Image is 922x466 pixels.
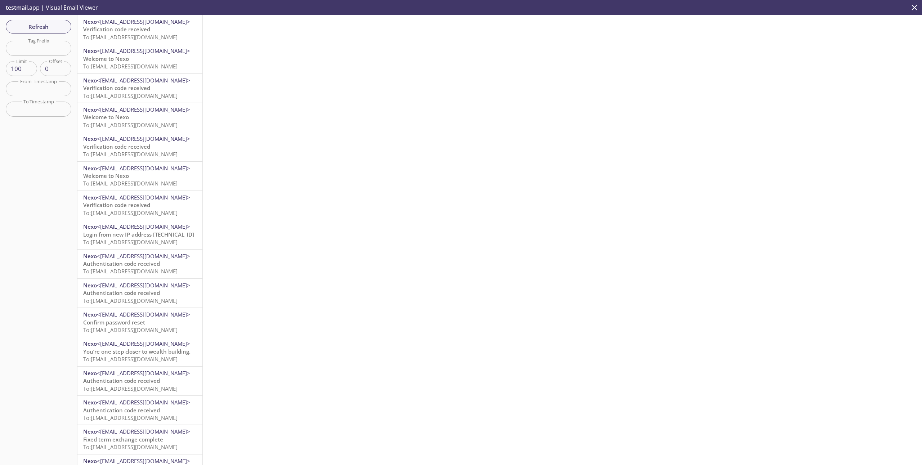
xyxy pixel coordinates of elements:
[97,77,190,84] span: <[EMAIL_ADDRESS][DOMAIN_NAME]>
[83,135,97,142] span: Nexo
[83,172,129,179] span: Welcome to Nexo
[83,143,150,150] span: Verification code received
[83,355,178,363] span: To: [EMAIL_ADDRESS][DOMAIN_NAME]
[83,201,150,209] span: Verification code received
[77,162,202,191] div: Nexo<[EMAIL_ADDRESS][DOMAIN_NAME]>Welcome to NexoTo:[EMAIL_ADDRESS][DOMAIN_NAME]
[77,279,202,308] div: Nexo<[EMAIL_ADDRESS][DOMAIN_NAME]>Authentication code receivedTo:[EMAIL_ADDRESS][DOMAIN_NAME]
[6,20,71,33] button: Refresh
[83,63,178,70] span: To: [EMAIL_ADDRESS][DOMAIN_NAME]
[83,311,97,318] span: Nexo
[97,223,190,230] span: <[EMAIL_ADDRESS][DOMAIN_NAME]>
[83,252,97,260] span: Nexo
[83,165,97,172] span: Nexo
[83,443,178,451] span: To: [EMAIL_ADDRESS][DOMAIN_NAME]
[83,319,145,326] span: Confirm password reset
[97,428,190,435] span: <[EMAIL_ADDRESS][DOMAIN_NAME]>
[97,399,190,406] span: <[EMAIL_ADDRESS][DOMAIN_NAME]>
[77,425,202,454] div: Nexo<[EMAIL_ADDRESS][DOMAIN_NAME]>Fixed term exchange completeTo:[EMAIL_ADDRESS][DOMAIN_NAME]
[83,348,191,355] span: You’re one step closer to wealth building.
[12,22,66,31] span: Refresh
[83,399,97,406] span: Nexo
[77,367,202,395] div: Nexo<[EMAIL_ADDRESS][DOMAIN_NAME]>Authentication code receivedTo:[EMAIL_ADDRESS][DOMAIN_NAME]
[83,47,97,54] span: Nexo
[77,337,202,366] div: Nexo<[EMAIL_ADDRESS][DOMAIN_NAME]>You’re one step closer to wealth building.To:[EMAIL_ADDRESS][DO...
[77,250,202,278] div: Nexo<[EMAIL_ADDRESS][DOMAIN_NAME]>Authentication code receivedTo:[EMAIL_ADDRESS][DOMAIN_NAME]
[97,47,190,54] span: <[EMAIL_ADDRESS][DOMAIN_NAME]>
[83,33,178,41] span: To: [EMAIL_ADDRESS][DOMAIN_NAME]
[83,194,97,201] span: Nexo
[97,457,190,465] span: <[EMAIL_ADDRESS][DOMAIN_NAME]>
[77,132,202,161] div: Nexo<[EMAIL_ADDRESS][DOMAIN_NAME]>Verification code receivedTo:[EMAIL_ADDRESS][DOMAIN_NAME]
[83,407,160,414] span: Authentication code received
[83,151,178,158] span: To: [EMAIL_ADDRESS][DOMAIN_NAME]
[83,260,160,267] span: Authentication code received
[83,326,178,333] span: To: [EMAIL_ADDRESS][DOMAIN_NAME]
[83,282,97,289] span: Nexo
[83,106,97,113] span: Nexo
[83,180,178,187] span: To: [EMAIL_ADDRESS][DOMAIN_NAME]
[97,165,190,172] span: <[EMAIL_ADDRESS][DOMAIN_NAME]>
[83,92,178,99] span: To: [EMAIL_ADDRESS][DOMAIN_NAME]
[77,220,202,249] div: Nexo<[EMAIL_ADDRESS][DOMAIN_NAME]>Login from new IP address [TECHNICAL_ID]To:[EMAIL_ADDRESS][DOMA...
[83,428,97,435] span: Nexo
[83,414,178,421] span: To: [EMAIL_ADDRESS][DOMAIN_NAME]
[83,385,178,392] span: To: [EMAIL_ADDRESS][DOMAIN_NAME]
[83,77,97,84] span: Nexo
[77,44,202,73] div: Nexo<[EMAIL_ADDRESS][DOMAIN_NAME]>Welcome to NexoTo:[EMAIL_ADDRESS][DOMAIN_NAME]
[83,377,160,384] span: Authentication code received
[83,268,178,275] span: To: [EMAIL_ADDRESS][DOMAIN_NAME]
[83,297,178,304] span: To: [EMAIL_ADDRESS][DOMAIN_NAME]
[77,308,202,337] div: Nexo<[EMAIL_ADDRESS][DOMAIN_NAME]>Confirm password resetTo:[EMAIL_ADDRESS][DOMAIN_NAME]
[83,340,97,347] span: Nexo
[83,55,129,62] span: Welcome to Nexo
[6,4,28,12] span: testmail
[83,209,178,216] span: To: [EMAIL_ADDRESS][DOMAIN_NAME]
[97,252,190,260] span: <[EMAIL_ADDRESS][DOMAIN_NAME]>
[83,457,97,465] span: Nexo
[83,231,194,238] span: Login from new IP address [TECHNICAL_ID]
[83,369,97,377] span: Nexo
[77,191,202,220] div: Nexo<[EMAIL_ADDRESS][DOMAIN_NAME]>Verification code receivedTo:[EMAIL_ADDRESS][DOMAIN_NAME]
[83,113,129,121] span: Welcome to Nexo
[97,135,190,142] span: <[EMAIL_ADDRESS][DOMAIN_NAME]>
[97,311,190,318] span: <[EMAIL_ADDRESS][DOMAIN_NAME]>
[83,121,178,129] span: To: [EMAIL_ADDRESS][DOMAIN_NAME]
[83,289,160,296] span: Authentication code received
[77,74,202,103] div: Nexo<[EMAIL_ADDRESS][DOMAIN_NAME]>Verification code receivedTo:[EMAIL_ADDRESS][DOMAIN_NAME]
[83,223,97,230] span: Nexo
[83,84,150,91] span: Verification code received
[97,340,190,347] span: <[EMAIL_ADDRESS][DOMAIN_NAME]>
[83,436,163,443] span: Fixed term exchange complete
[97,194,190,201] span: <[EMAIL_ADDRESS][DOMAIN_NAME]>
[83,18,97,25] span: Nexo
[83,238,178,246] span: To: [EMAIL_ADDRESS][DOMAIN_NAME]
[77,396,202,425] div: Nexo<[EMAIL_ADDRESS][DOMAIN_NAME]>Authentication code receivedTo:[EMAIL_ADDRESS][DOMAIN_NAME]
[77,103,202,132] div: Nexo<[EMAIL_ADDRESS][DOMAIN_NAME]>Welcome to NexoTo:[EMAIL_ADDRESS][DOMAIN_NAME]
[97,282,190,289] span: <[EMAIL_ADDRESS][DOMAIN_NAME]>
[83,26,150,33] span: Verification code received
[97,369,190,377] span: <[EMAIL_ADDRESS][DOMAIN_NAME]>
[97,18,190,25] span: <[EMAIL_ADDRESS][DOMAIN_NAME]>
[77,15,202,44] div: Nexo<[EMAIL_ADDRESS][DOMAIN_NAME]>Verification code receivedTo:[EMAIL_ADDRESS][DOMAIN_NAME]
[97,106,190,113] span: <[EMAIL_ADDRESS][DOMAIN_NAME]>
